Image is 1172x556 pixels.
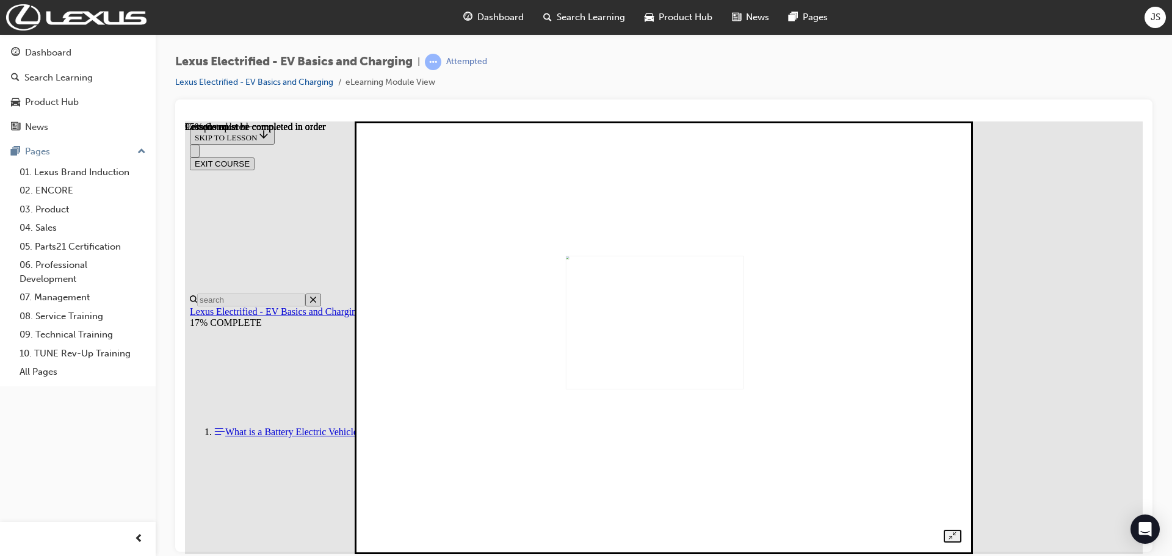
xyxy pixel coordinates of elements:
span: Product Hub [659,10,712,24]
span: search-icon [543,10,552,25]
a: 06. Professional Development [15,256,151,288]
a: Search Learning [5,67,151,89]
a: News [5,116,151,139]
a: 01. Lexus Brand Induction [15,163,151,182]
a: guage-iconDashboard [454,5,534,30]
a: car-iconProduct Hub [635,5,722,30]
a: search-iconSearch Learning [534,5,635,30]
span: guage-icon [11,48,20,59]
a: pages-iconPages [779,5,837,30]
span: Search Learning [557,10,625,24]
span: news-icon [11,122,20,133]
a: news-iconNews [722,5,779,30]
span: car-icon [11,97,20,108]
button: Pages [5,140,151,163]
a: Dashboard [5,42,151,64]
span: pages-icon [11,146,20,157]
span: JS [1151,10,1160,24]
span: prev-icon [134,532,143,547]
a: 08. Service Training [15,307,151,326]
span: Lexus Electrified - EV Basics and Charging [175,55,413,69]
a: 03. Product [15,200,151,219]
div: Attempted [446,56,487,68]
button: Unzoom image [759,408,776,421]
button: JS [1145,7,1166,28]
li: eLearning Module View [345,76,435,90]
a: 05. Parts21 Certification [15,237,151,256]
span: | [418,55,420,69]
a: 09. Technical Training [15,325,151,344]
a: 10. TUNE Rev-Up Training [15,344,151,363]
span: news-icon [732,10,741,25]
div: Open Intercom Messenger [1130,514,1160,544]
span: guage-icon [463,10,472,25]
a: Lexus Electrified - EV Basics and Charging [175,77,333,87]
span: pages-icon [789,10,798,25]
div: News [25,120,48,134]
span: Pages [803,10,828,24]
span: car-icon [645,10,654,25]
span: up-icon [137,144,146,160]
div: Pages [25,145,50,159]
div: Search Learning [24,71,93,85]
a: Product Hub [5,91,151,114]
span: search-icon [11,73,20,84]
div: Dashboard [25,46,71,60]
span: Dashboard [477,10,524,24]
span: learningRecordVerb_ATTEMPT-icon [425,54,441,70]
img: Trak [6,4,146,31]
a: 04. Sales [15,218,151,237]
button: DashboardSearch LearningProduct HubNews [5,39,151,140]
span: News [746,10,769,24]
a: 02. ENCORE [15,181,151,200]
div: Product Hub [25,95,79,109]
a: 07. Management [15,288,151,307]
a: All Pages [15,363,151,381]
